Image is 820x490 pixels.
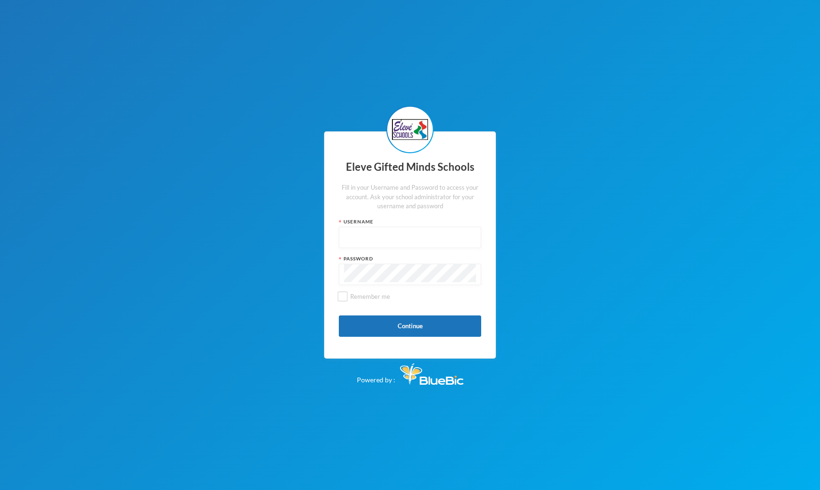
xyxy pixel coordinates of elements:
[339,183,481,211] div: Fill in your Username and Password to access your account. Ask your school administrator for your...
[339,255,481,262] div: Password
[339,158,481,176] div: Eleve Gifted Minds Schools
[339,315,481,337] button: Continue
[357,359,464,385] div: Powered by :
[346,293,394,300] span: Remember me
[400,363,464,385] img: Bluebic
[339,218,481,225] div: Username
